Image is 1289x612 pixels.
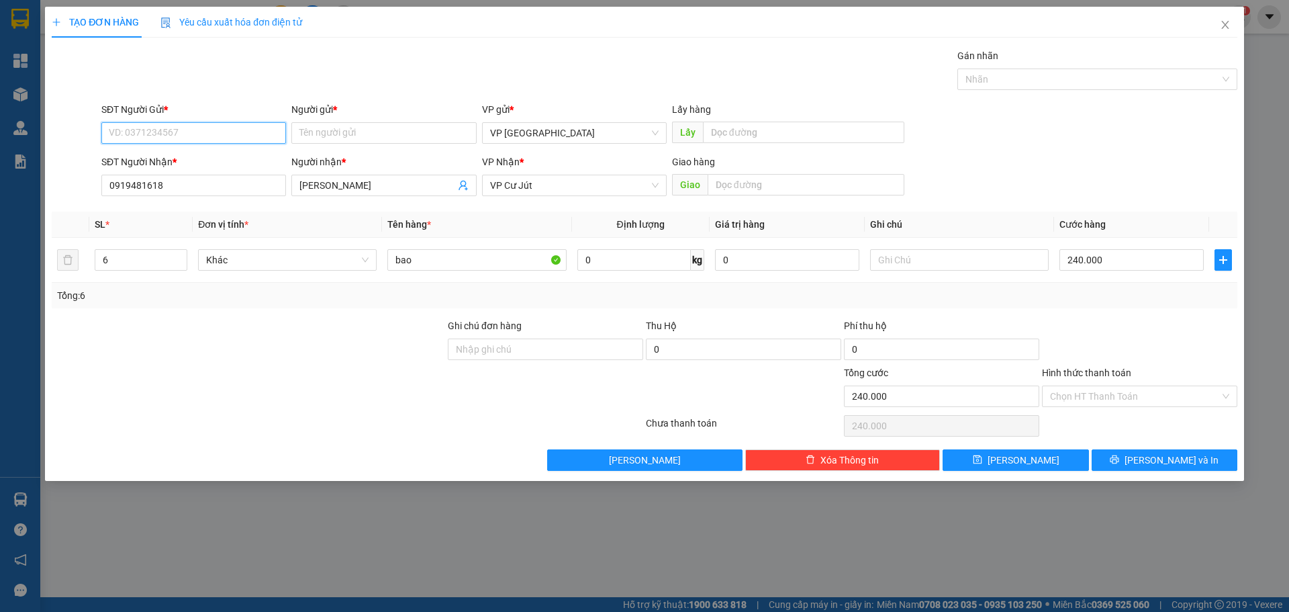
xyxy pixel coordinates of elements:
[458,180,469,191] span: user-add
[101,102,286,117] div: SĐT Người Gửi
[387,219,431,230] span: Tên hàng
[745,449,941,471] button: deleteXóa Thông tin
[52,17,139,28] span: TẠO ĐƠN HÀNG
[957,50,998,61] label: Gán nhãn
[52,17,61,27] span: plus
[490,175,659,195] span: VP Cư Jút
[708,174,904,195] input: Dọc đường
[7,7,54,54] img: logo.jpg
[7,7,195,32] li: [PERSON_NAME]
[672,104,711,115] span: Lấy hàng
[691,249,704,271] span: kg
[1220,19,1231,30] span: close
[715,219,765,230] span: Giá trị hàng
[387,249,566,271] input: VD: Bàn, Ghế
[93,75,102,84] span: environment
[1125,453,1219,468] span: [PERSON_NAME] và In
[988,453,1059,468] span: [PERSON_NAME]
[57,249,79,271] button: delete
[1092,449,1237,471] button: printer[PERSON_NAME] và In
[715,249,859,271] input: 0
[482,102,667,117] div: VP gửi
[206,250,369,270] span: Khác
[93,57,179,72] li: VP VP Cư Jút
[617,219,665,230] span: Định lượng
[101,155,286,169] div: SĐT Người Nhận
[672,157,715,167] span: Giao hàng
[609,453,681,468] span: [PERSON_NAME]
[160,17,302,28] span: Yêu cầu xuất hóa đơn điện tử
[646,320,677,331] span: Thu Hộ
[844,318,1039,339] div: Phí thu hộ
[1215,255,1231,265] span: plus
[1042,367,1131,378] label: Hình thức thanh toán
[291,102,476,117] div: Người gửi
[482,157,520,167] span: VP Nhận
[806,455,815,466] span: delete
[865,212,1054,238] th: Ghi chú
[943,449,1088,471] button: save[PERSON_NAME]
[844,367,888,378] span: Tổng cước
[973,455,982,466] span: save
[160,17,171,28] img: icon
[672,174,708,195] span: Giao
[291,155,476,169] div: Người nhận
[672,122,703,143] span: Lấy
[547,449,743,471] button: [PERSON_NAME]
[95,219,105,230] span: SL
[870,249,1049,271] input: Ghi Chú
[820,453,879,468] span: Xóa Thông tin
[1059,219,1106,230] span: Cước hàng
[7,57,93,101] li: VP VP [GEOGRAPHIC_DATA]
[1206,7,1244,44] button: Close
[57,288,497,303] div: Tổng: 6
[490,123,659,143] span: VP Sài Gòn
[198,219,248,230] span: Đơn vị tính
[1214,249,1232,271] button: plus
[448,320,522,331] label: Ghi chú đơn hàng
[448,339,643,360] input: Ghi chú đơn hàng
[644,416,843,439] div: Chưa thanh toán
[703,122,904,143] input: Dọc đường
[1110,455,1119,466] span: printer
